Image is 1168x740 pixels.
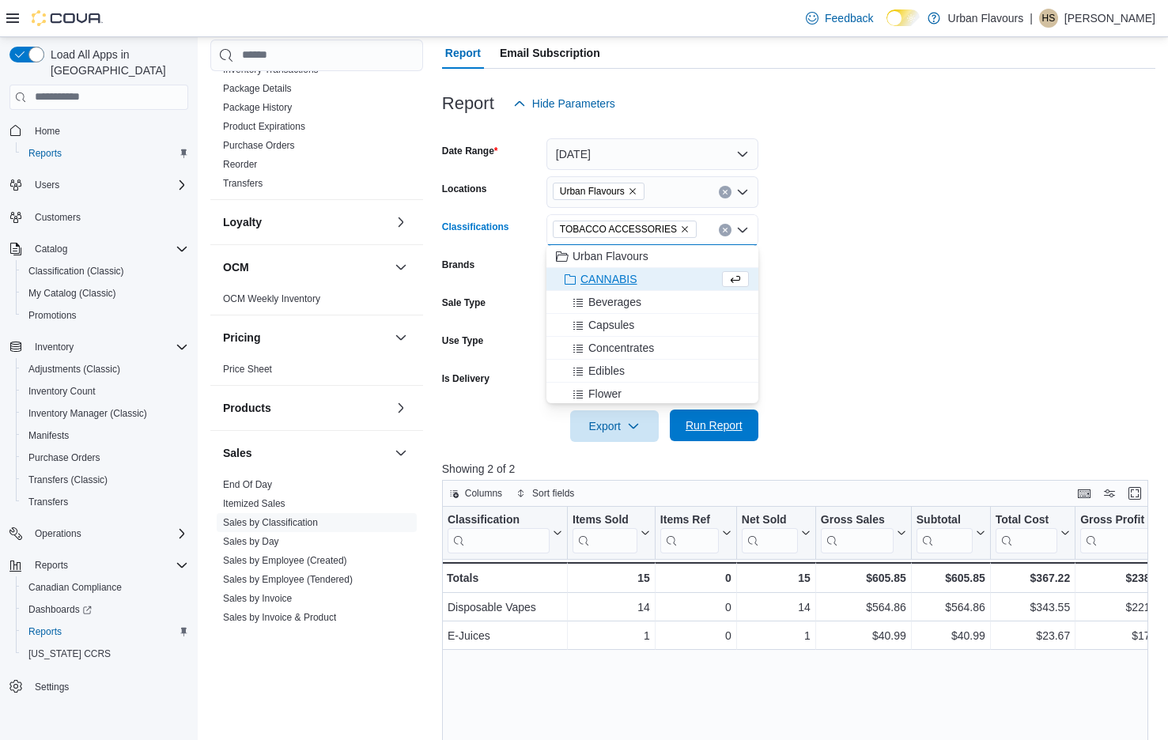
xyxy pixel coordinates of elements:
[22,404,153,423] a: Inventory Manager (Classic)
[28,287,116,300] span: My Catalog (Classic)
[16,621,195,643] button: Reports
[886,9,920,26] input: Dark Mode
[573,512,637,527] div: Items Sold
[3,554,195,576] button: Reports
[1039,9,1058,28] div: Harsimran Sandhu
[223,259,249,275] h3: OCM
[821,512,894,527] div: Gross Sales
[16,380,195,402] button: Inventory Count
[580,410,649,442] span: Export
[16,142,195,164] button: Reports
[680,225,690,234] button: Remove TOBACCO ACCESSORIES from selection in this group
[465,487,502,500] span: Columns
[223,400,271,416] h3: Products
[22,306,83,325] a: Promotions
[742,512,798,527] div: Net Sold
[28,524,88,543] button: Operations
[22,578,188,597] span: Canadian Compliance
[22,382,102,401] a: Inventory Count
[28,338,188,357] span: Inventory
[821,598,906,617] div: $564.86
[573,512,650,553] button: Items Sold
[546,383,758,406] button: Flower
[3,119,195,142] button: Home
[742,568,811,587] div: 15
[223,555,347,566] a: Sales by Employee (Created)
[1100,484,1119,503] button: Display options
[28,121,188,141] span: Home
[628,187,637,196] button: Remove Urban Flavours from selection in this group
[1042,9,1056,28] span: HS
[35,559,68,572] span: Reports
[22,360,127,379] a: Adjustments (Classic)
[660,568,731,587] div: 0
[223,159,257,170] a: Reorder
[3,336,195,358] button: Inventory
[28,240,188,259] span: Catalog
[28,338,80,357] button: Inventory
[22,284,123,303] a: My Catalog (Classic)
[28,176,66,194] button: Users
[660,598,731,617] div: 0
[22,360,188,379] span: Adjustments (Classic)
[22,470,188,489] span: Transfers (Classic)
[223,293,320,304] a: OCM Weekly Inventory
[22,622,68,641] a: Reports
[28,625,62,638] span: Reports
[44,47,188,78] span: Load All Apps in [GEOGRAPHIC_DATA]
[686,417,743,433] span: Run Report
[1080,512,1166,553] button: Gross Profit
[223,445,388,461] button: Sales
[210,289,423,315] div: OCM
[996,512,1057,527] div: Total Cost
[996,598,1070,617] div: $343.55
[3,674,195,697] button: Settings
[442,145,498,157] label: Date Range
[588,340,654,356] span: Concentrates
[742,512,811,553] button: Net Sold
[35,341,74,353] span: Inventory
[223,121,305,132] a: Product Expirations
[580,271,637,287] span: CANNABIS
[573,512,637,553] div: Items Sold
[996,512,1070,553] button: Total Cost
[22,144,188,163] span: Reports
[9,113,188,739] nav: Complex example
[560,221,677,237] span: TOBACCO ACCESSORIES
[573,248,648,264] span: Urban Flavours
[996,626,1070,645] div: $23.67
[3,174,195,196] button: Users
[660,512,731,553] button: Items Ref
[736,224,749,236] button: Close list of options
[742,512,798,553] div: Net Sold
[3,206,195,228] button: Customers
[546,360,758,383] button: Edibles
[223,517,318,528] a: Sales by Classification
[223,574,353,585] a: Sales by Employee (Tendered)
[588,363,625,379] span: Edibles
[28,556,188,575] span: Reports
[210,360,423,385] div: Pricing
[917,512,973,553] div: Subtotal
[28,208,87,227] a: Customers
[588,294,641,310] span: Beverages
[821,512,894,553] div: Gross Sales
[28,363,120,376] span: Adjustments (Classic)
[546,245,758,268] button: Urban Flavours
[442,221,509,233] label: Classifications
[742,598,811,617] div: 14
[22,262,188,281] span: Classification (Classic)
[1080,598,1166,617] div: $221.31
[22,426,75,445] a: Manifests
[22,262,130,281] a: Classification (Classic)
[445,37,481,69] span: Report
[391,398,410,417] button: Products
[223,479,272,490] a: End Of Day
[22,600,188,619] span: Dashboards
[447,568,562,587] div: Totals
[510,484,580,503] button: Sort fields
[742,626,811,645] div: 1
[22,644,188,663] span: Washington CCRS
[22,448,188,467] span: Purchase Orders
[28,451,100,464] span: Purchase Orders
